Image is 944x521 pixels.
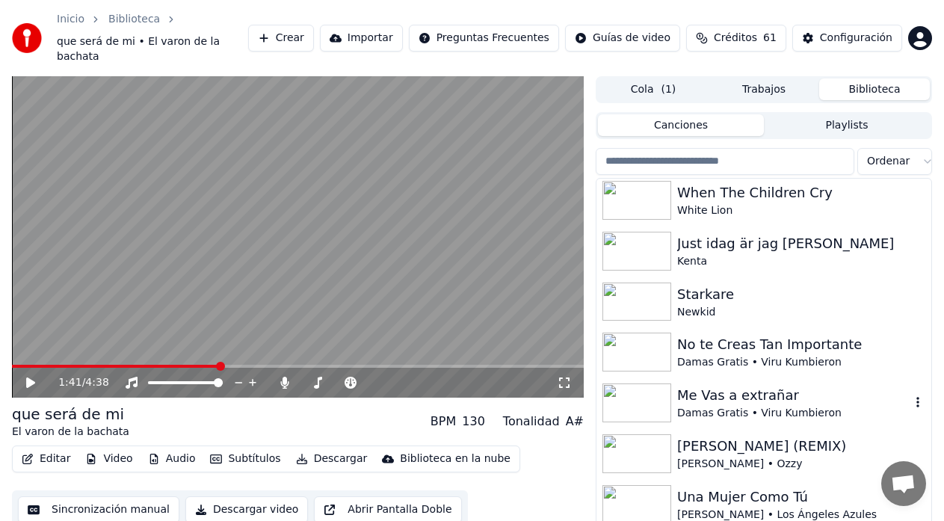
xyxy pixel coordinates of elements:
[566,413,584,431] div: A#
[677,457,925,472] div: [PERSON_NAME] • Ozzy
[677,385,910,406] div: Me Vas a extrañar
[409,25,559,52] button: Preguntas Frecuentes
[290,448,374,469] button: Descargar
[79,448,138,469] button: Video
[400,451,510,466] div: Biblioteca en la nube
[85,375,108,390] span: 4:38
[709,78,819,100] button: Trabajos
[598,114,764,136] button: Canciones
[763,31,777,46] span: 61
[57,34,248,64] span: que será de mi • El varon de la bachata
[677,436,925,457] div: [PERSON_NAME] (REMIX)
[598,78,709,100] button: Cola
[12,425,129,440] div: El varon de la bachata
[16,448,76,469] button: Editar
[142,448,202,469] button: Audio
[58,375,94,390] div: /
[677,254,925,269] div: Kenta
[686,25,786,52] button: Créditos61
[677,182,925,203] div: When The Children Cry
[714,31,757,46] span: Créditos
[462,413,485,431] div: 130
[57,12,84,27] a: Inicio
[12,404,129,425] div: que será de mi
[248,25,314,52] button: Crear
[677,305,925,320] div: Newkid
[661,82,676,97] span: ( 1 )
[677,284,925,305] div: Starkare
[677,334,925,355] div: No te Creas Tan Importante
[820,31,892,46] div: Configuración
[204,448,286,469] button: Subtítulos
[503,413,560,431] div: Tonalidad
[12,23,42,53] img: youka
[819,78,930,100] button: Biblioteca
[58,375,81,390] span: 1:41
[108,12,160,27] a: Biblioteca
[320,25,403,52] button: Importar
[881,461,926,506] a: Öppna chatt
[764,114,930,136] button: Playlists
[431,413,456,431] div: BPM
[677,406,910,421] div: Damas Gratis • Viru Kumbieron
[677,233,925,254] div: Just idag är jag [PERSON_NAME]
[565,25,680,52] button: Guías de video
[792,25,902,52] button: Configuración
[867,154,910,169] span: Ordenar
[57,12,248,64] nav: breadcrumb
[677,487,925,508] div: Una Mujer Como Tú
[677,355,925,370] div: Damas Gratis • Viru Kumbieron
[677,203,925,218] div: White Lion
